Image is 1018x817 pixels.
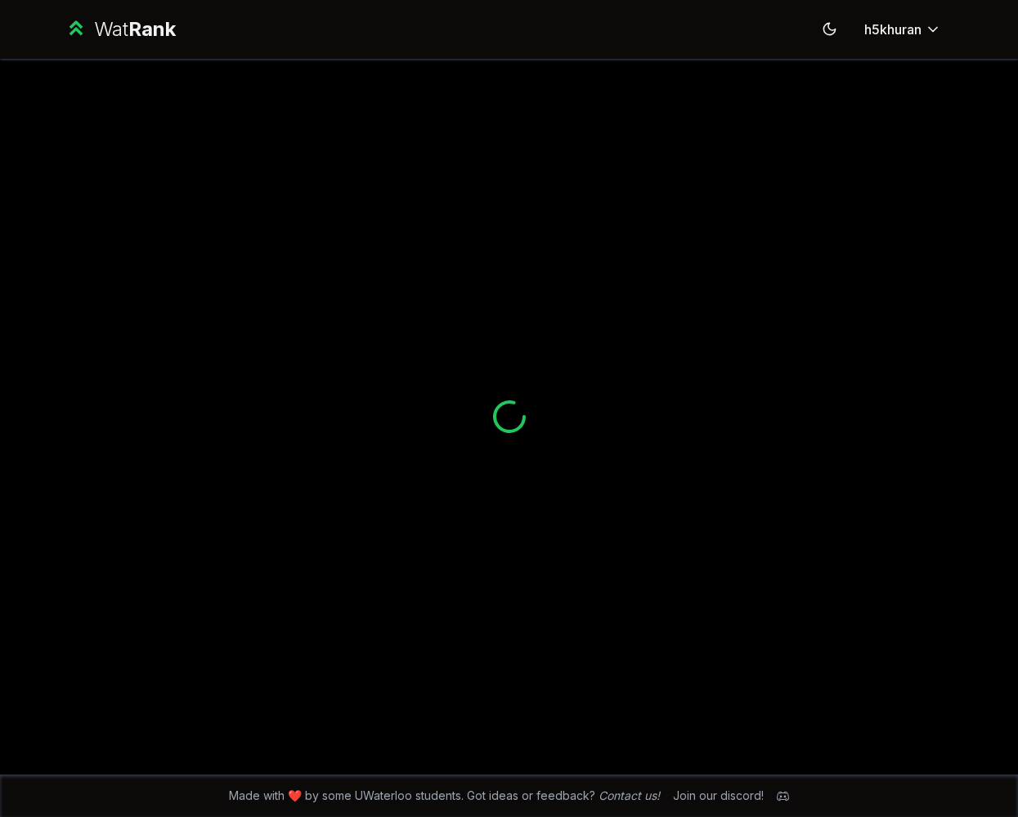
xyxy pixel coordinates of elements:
[864,20,922,39] span: h5khuran
[65,16,177,42] a: WatRank
[229,788,660,804] span: Made with ❤️ by some UWaterloo students. Got ideas or feedback?
[128,17,176,41] span: Rank
[599,788,660,802] a: Contact us!
[94,16,176,42] div: Wat
[851,15,954,44] button: h5khuran
[673,788,764,804] div: Join our discord!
